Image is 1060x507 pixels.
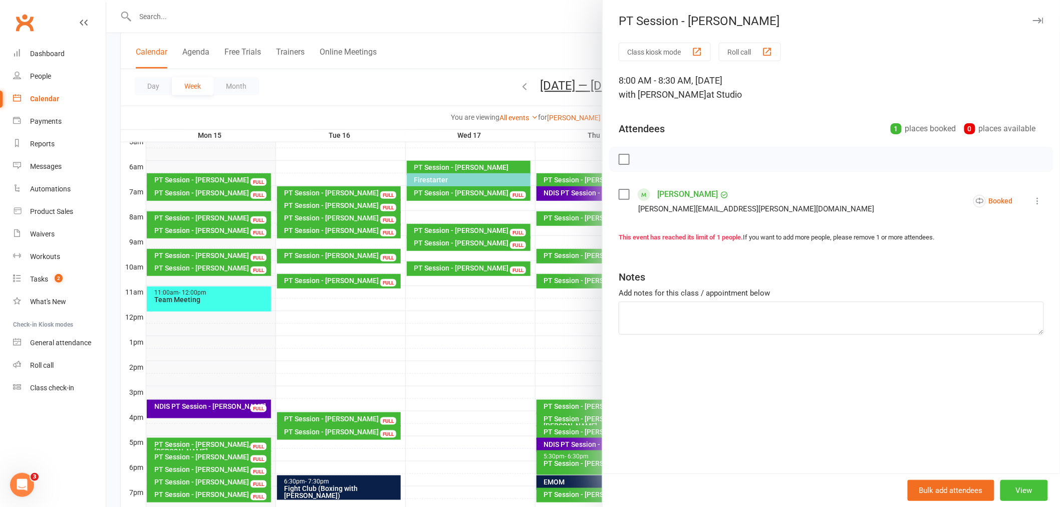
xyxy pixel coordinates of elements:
a: Payments [13,110,106,133]
div: Attendees [619,122,665,136]
div: Automations [30,185,71,193]
span: at Studio [706,89,742,100]
div: If you want to add more people, please remove 1 or more attendees. [619,232,1044,243]
strong: This event has reached its limit of 1 people. [619,233,743,241]
div: Calendar [30,95,59,103]
div: 0 [964,123,975,134]
div: What's New [30,298,66,306]
div: places booked [891,122,956,136]
div: Class check-in [30,384,74,392]
span: 3 [31,473,39,481]
button: View [1000,480,1048,501]
div: 1 [891,123,902,134]
button: Class kiosk mode [619,43,711,61]
a: People [13,65,106,88]
div: [PERSON_NAME][EMAIL_ADDRESS][PERSON_NAME][DOMAIN_NAME] [638,202,874,215]
div: Messages [30,162,62,170]
div: General attendance [30,339,91,347]
div: places available [964,122,1036,136]
a: [PERSON_NAME] [657,186,718,202]
div: Roll call [30,361,54,369]
a: Product Sales [13,200,106,223]
a: Class kiosk mode [13,377,106,399]
a: What's New [13,291,106,313]
button: Bulk add attendees [908,480,994,501]
div: 8:00 AM - 8:30 AM, [DATE] [619,74,1044,102]
div: Product Sales [30,207,73,215]
a: Workouts [13,245,106,268]
div: Notes [619,270,645,284]
div: Dashboard [30,50,65,58]
a: Dashboard [13,43,106,65]
a: Reports [13,133,106,155]
a: Waivers [13,223,106,245]
span: with [PERSON_NAME] [619,89,706,100]
a: Roll call [13,354,106,377]
a: Messages [13,155,106,178]
div: People [30,72,51,80]
iframe: Intercom live chat [10,473,34,497]
a: Clubworx [12,10,37,35]
a: Tasks 2 [13,268,106,291]
div: Payments [30,117,62,125]
div: Waivers [30,230,55,238]
div: Add notes for this class / appointment below [619,287,1044,299]
a: Calendar [13,88,106,110]
div: Tasks [30,275,48,283]
span: 2 [55,274,63,283]
div: Workouts [30,252,60,261]
a: Automations [13,178,106,200]
div: PT Session - [PERSON_NAME] [603,14,1060,28]
div: Booked [973,195,1013,207]
div: Reports [30,140,55,148]
a: General attendance kiosk mode [13,332,106,354]
button: Roll call [719,43,781,61]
